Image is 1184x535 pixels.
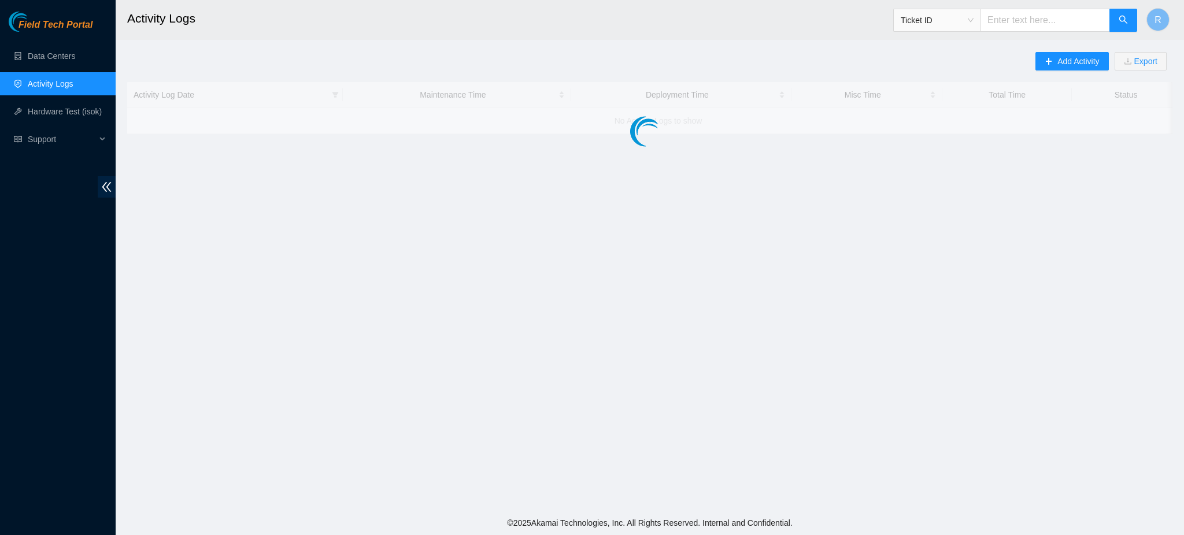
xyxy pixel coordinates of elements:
[1035,52,1108,70] button: plusAdd Activity
[1119,15,1128,26] span: search
[1109,9,1137,32] button: search
[98,176,116,198] span: double-left
[28,51,75,61] a: Data Centers
[901,12,974,29] span: Ticket ID
[9,12,58,32] img: Akamai Technologies
[116,511,1184,535] footer: © 2025 Akamai Technologies, Inc. All Rights Reserved. Internal and Confidential.
[1057,55,1099,68] span: Add Activity
[14,135,22,143] span: read
[980,9,1110,32] input: Enter text here...
[28,128,96,151] span: Support
[1146,8,1170,31] button: R
[28,79,73,88] a: Activity Logs
[1115,52,1167,70] button: downloadExport
[1045,57,1053,66] span: plus
[1155,13,1161,27] span: R
[18,20,92,31] span: Field Tech Portal
[9,21,92,36] a: Akamai TechnologiesField Tech Portal
[28,107,102,116] a: Hardware Test (isok)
